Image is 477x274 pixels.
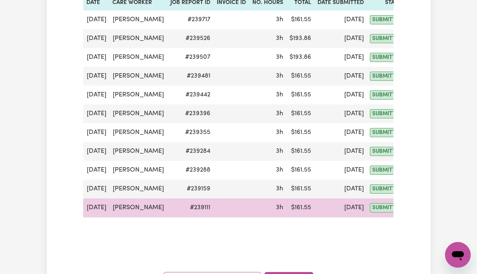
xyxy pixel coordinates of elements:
[314,29,367,48] td: [DATE]
[314,142,367,161] td: [DATE]
[275,35,283,42] span: 3 hours
[370,72,404,81] span: submitted
[370,128,404,137] span: submitted
[109,123,167,142] td: [PERSON_NAME]
[286,48,314,67] td: $ 193.86
[370,166,404,175] span: submitted
[109,142,167,161] td: [PERSON_NAME]
[286,104,314,123] td: $ 161.55
[109,180,167,198] td: [PERSON_NAME]
[286,180,314,198] td: $ 161.55
[286,161,314,180] td: $ 161.55
[109,104,167,123] td: [PERSON_NAME]
[314,104,367,123] td: [DATE]
[314,48,367,67] td: [DATE]
[109,48,167,67] td: [PERSON_NAME]
[370,203,404,212] span: submitted
[275,167,283,173] span: 3 hours
[286,29,314,48] td: $ 193.86
[370,109,404,118] span: submitted
[275,73,283,79] span: 3 hours
[286,86,314,104] td: $ 161.55
[109,10,167,29] td: [PERSON_NAME]
[370,15,404,24] span: submitted
[275,186,283,192] span: 3 hours
[275,148,283,154] span: 3 hours
[314,161,367,180] td: [DATE]
[83,123,109,142] td: [DATE]
[167,142,213,161] td: # 239284
[370,147,404,156] span: submitted
[109,67,167,86] td: [PERSON_NAME]
[167,104,213,123] td: # 239396
[167,161,213,180] td: # 239288
[286,198,314,218] td: $ 161.55
[275,204,283,211] span: 3 hours
[83,29,109,48] td: [DATE]
[109,86,167,104] td: [PERSON_NAME]
[83,48,109,67] td: [DATE]
[370,53,404,62] span: submitted
[167,48,213,67] td: # 239507
[167,123,213,142] td: # 239355
[286,67,314,86] td: $ 161.55
[286,142,314,161] td: $ 161.55
[83,161,109,180] td: [DATE]
[167,198,213,218] td: # 239111
[275,16,283,23] span: 3 hours
[109,161,167,180] td: [PERSON_NAME]
[314,86,367,104] td: [DATE]
[370,90,404,100] span: submitted
[370,34,404,43] span: submitted
[275,92,283,98] span: 3 hours
[83,142,109,161] td: [DATE]
[275,54,283,60] span: 3 hours
[83,104,109,123] td: [DATE]
[314,180,367,198] td: [DATE]
[370,184,404,194] span: submitted
[275,129,283,136] span: 3 hours
[275,110,283,117] span: 3 hours
[314,10,367,29] td: [DATE]
[167,10,213,29] td: # 239717
[314,67,367,86] td: [DATE]
[445,242,471,268] iframe: Button to launch messaging window
[83,180,109,198] td: [DATE]
[167,86,213,104] td: # 239442
[314,198,367,218] td: [DATE]
[286,10,314,29] td: $ 161.55
[109,198,167,218] td: [PERSON_NAME]
[83,198,109,218] td: [DATE]
[167,180,213,198] td: # 239159
[314,123,367,142] td: [DATE]
[83,10,109,29] td: [DATE]
[167,29,213,48] td: # 239526
[109,29,167,48] td: [PERSON_NAME]
[286,123,314,142] td: $ 161.55
[167,67,213,86] td: # 239481
[83,67,109,86] td: [DATE]
[83,86,109,104] td: [DATE]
